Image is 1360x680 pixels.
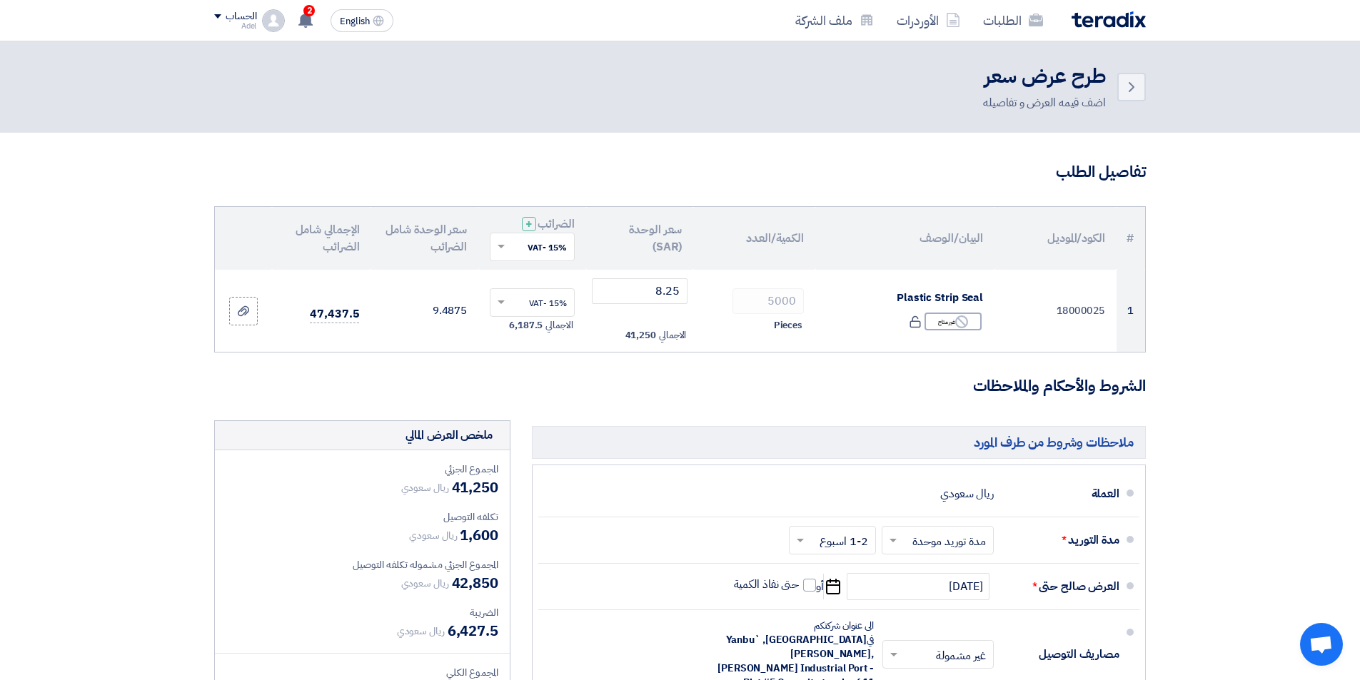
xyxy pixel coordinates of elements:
[448,620,498,641] span: 6,427.5
[545,318,573,333] span: الاجمالي
[625,328,656,342] span: 41,250
[226,462,498,477] div: المجموع الجزئي
[586,207,694,270] th: سعر الوحدة (SAR)
[331,9,393,32] button: English
[226,509,498,524] div: تكلفه التوصيل
[983,94,1106,111] div: اضف قيمه العرض و تفاصيله
[1005,477,1119,511] div: العملة
[460,524,498,546] span: 1,600
[816,579,824,594] span: أو
[732,288,804,314] input: RFQ_STEP1.ITEMS.2.AMOUNT_TITLE
[401,480,449,495] span: ريال سعودي
[1005,569,1119,604] div: العرض صالح حتى
[983,63,1106,91] h2: طرح عرض سعر
[784,4,885,37] a: ملف الشركة
[1117,207,1145,270] th: #
[303,5,315,16] span: 2
[409,528,457,543] span: ريال سعودي
[401,576,449,591] span: ريال سعودي
[885,4,972,37] a: الأوردرات
[452,572,498,594] span: 42,850
[925,313,982,330] div: غير متاح
[452,477,498,498] span: 41,250
[371,207,478,270] th: سعر الوحدة شامل الضرائب
[262,9,285,32] img: profile_test.png
[214,22,256,30] div: Adel
[994,270,1117,352] td: 18000025
[1117,270,1145,352] td: 1
[214,375,1146,397] h3: الشروط والأحكام والملاحظات
[310,305,359,323] span: 47,437.5
[897,290,983,305] span: Plastic Strip Seal
[226,11,256,23] div: الحساب
[525,215,533,233] span: +
[659,328,686,342] span: الاجمالي
[774,318,802,333] span: Pieces
[815,207,994,270] th: البيان/الوصف
[272,207,371,270] th: الإجمالي شامل الضرائب
[509,318,543,333] span: 6,187.5
[734,577,817,592] label: حتى نفاذ الكمية
[226,605,498,620] div: الضريبة
[847,573,989,600] input: سنة-شهر-يوم
[406,427,493,444] div: ملخص العرض المالي
[340,16,370,26] span: English
[397,624,445,639] span: ريال سعودي
[592,278,688,304] input: أدخل سعر الوحدة
[478,207,586,270] th: الضرائب
[371,270,478,352] td: 9.4875
[214,161,1146,183] h3: تفاصيل الطلب
[532,426,1146,458] h5: ملاحظات وشروط من طرف المورد
[490,288,575,317] ng-select: VAT
[226,665,498,680] div: المجموع الكلي
[693,207,815,270] th: الكمية/العدد
[1005,523,1119,557] div: مدة التوريد
[226,557,498,572] div: المجموع الجزئي مشموله تكلفه التوصيل
[1072,11,1146,28] img: Teradix logo
[1005,637,1119,671] div: مصاريف التوصيل
[1300,623,1343,666] div: Open chat
[940,480,994,507] div: ريال سعودي
[994,207,1117,270] th: الكود/الموديل
[972,4,1054,37] a: الطلبات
